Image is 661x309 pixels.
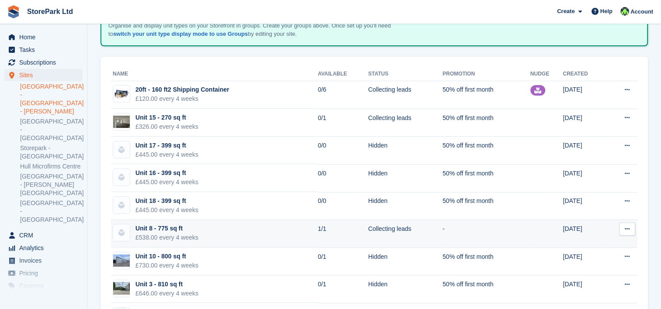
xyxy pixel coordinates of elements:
[20,199,83,224] a: [GEOGRAPHIC_DATA] - [GEOGRAPHIC_DATA]
[563,275,606,303] td: [DATE]
[563,220,606,248] td: [DATE]
[318,137,368,165] td: 0/0
[563,164,606,192] td: [DATE]
[443,81,530,109] td: 50% off first month
[4,229,83,241] a: menu
[600,7,613,16] span: Help
[630,7,653,16] span: Account
[135,178,198,187] div: £445.00 every 4 weeks
[368,275,443,303] td: Hidden
[135,196,198,206] div: Unit 18 - 399 sq ft
[135,113,198,122] div: Unit 15 - 270 sq ft
[443,164,530,192] td: 50% off first month
[113,88,130,100] img: 20-ft-container.jpg
[135,206,198,215] div: £445.00 every 4 weeks
[135,289,198,298] div: £646.00 every 4 weeks
[563,247,606,275] td: [DATE]
[4,69,83,81] a: menu
[4,242,83,254] a: menu
[135,168,198,178] div: Unit 16 - 399 sq ft
[19,44,72,56] span: Tasks
[443,109,530,137] td: 50% off first month
[563,81,606,109] td: [DATE]
[4,56,83,69] a: menu
[4,267,83,279] a: menu
[4,44,83,56] a: menu
[113,169,130,185] img: blank-unit-type-icon-ffbac7b88ba66c5e286b0e438baccc4b9c83835d4c34f86887a83fc20ec27e7b.svg
[368,192,443,220] td: Hidden
[318,247,368,275] td: 0/1
[318,109,368,137] td: 0/1
[620,7,629,16] img: Ryan Mulcahy
[19,69,72,81] span: Sites
[368,164,443,192] td: Hidden
[563,67,606,81] th: Created
[135,150,198,159] div: £445.00 every 4 weeks
[19,242,72,254] span: Analytics
[20,82,83,116] a: [GEOGRAPHIC_DATA] - [GEOGRAPHIC_DATA] - [PERSON_NAME]
[111,67,318,81] th: Name
[135,224,198,233] div: Unit 8 - 775 sq ft
[19,254,72,267] span: Invoices
[443,220,530,248] td: -
[19,280,72,292] span: Coupons
[4,31,83,43] a: menu
[368,81,443,109] td: Collecting leads
[135,280,198,289] div: Unit 3 - 810 sq ft
[20,162,83,171] a: Hull Microfirms Centre
[135,85,229,94] div: 20ft - 160 ft2 Shipping Container
[368,220,443,248] td: Collecting leads
[24,4,76,19] a: StorePark Ltd
[20,144,83,161] a: Storepark - [GEOGRAPHIC_DATA]
[368,67,443,81] th: Status
[443,67,530,81] th: Promotion
[135,122,198,131] div: £326.00 every 4 weeks
[318,192,368,220] td: 0/0
[113,224,130,241] img: blank-unit-type-icon-ffbac7b88ba66c5e286b0e438baccc4b9c83835d4c34f86887a83fc20ec27e7b.svg
[19,229,72,241] span: CRM
[113,197,130,213] img: blank-unit-type-icon-ffbac7b88ba66c5e286b0e438baccc4b9c83835d4c34f86887a83fc20ec27e7b.svg
[368,137,443,165] td: Hidden
[113,31,248,37] a: switch your unit type display mode to use Groups
[563,192,606,220] td: [DATE]
[135,233,198,242] div: £538.00 every 4 weeks
[557,7,574,16] span: Create
[19,56,72,69] span: Subscriptions
[4,280,83,292] a: menu
[318,275,368,303] td: 0/1
[135,94,229,103] div: £120.00 every 4 weeks
[135,252,198,261] div: Unit 10 - 800 sq ft
[113,282,130,295] img: IMG_8047.jpeg
[113,141,130,158] img: blank-unit-type-icon-ffbac7b88ba66c5e286b0e438baccc4b9c83835d4c34f86887a83fc20ec27e7b.svg
[108,21,414,38] p: Organise and display unit types on your Storefront in groups. Create your groups above. Once set ...
[318,220,368,248] td: 1/1
[563,109,606,137] td: [DATE]
[530,67,563,81] th: Nudge
[4,254,83,267] a: menu
[368,247,443,275] td: Hidden
[135,261,198,270] div: £730.00 every 4 weeks
[443,275,530,303] td: 50% off first month
[113,116,130,128] img: IMG_8036.jpeg
[318,81,368,109] td: 0/6
[7,5,20,18] img: stora-icon-8386f47178a22dfd0bd8f6a31ec36ba5ce8667c1dd55bd0f319d3a0aa187defe.svg
[563,137,606,165] td: [DATE]
[113,254,130,267] img: IMG_2506.jpeg
[443,247,530,275] td: 50% off first month
[135,141,198,150] div: Unit 17 - 399 sq ft
[443,192,530,220] td: 50% off first month
[443,137,530,165] td: 50% off first month
[19,267,72,279] span: Pricing
[20,117,83,142] a: [GEOGRAPHIC_DATA] - [GEOGRAPHIC_DATA]
[19,31,72,43] span: Home
[368,109,443,137] td: Collecting leads
[318,67,368,81] th: Available
[318,164,368,192] td: 0/0
[20,172,83,197] a: [GEOGRAPHIC_DATA] - [PERSON_NAME][GEOGRAPHIC_DATA]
